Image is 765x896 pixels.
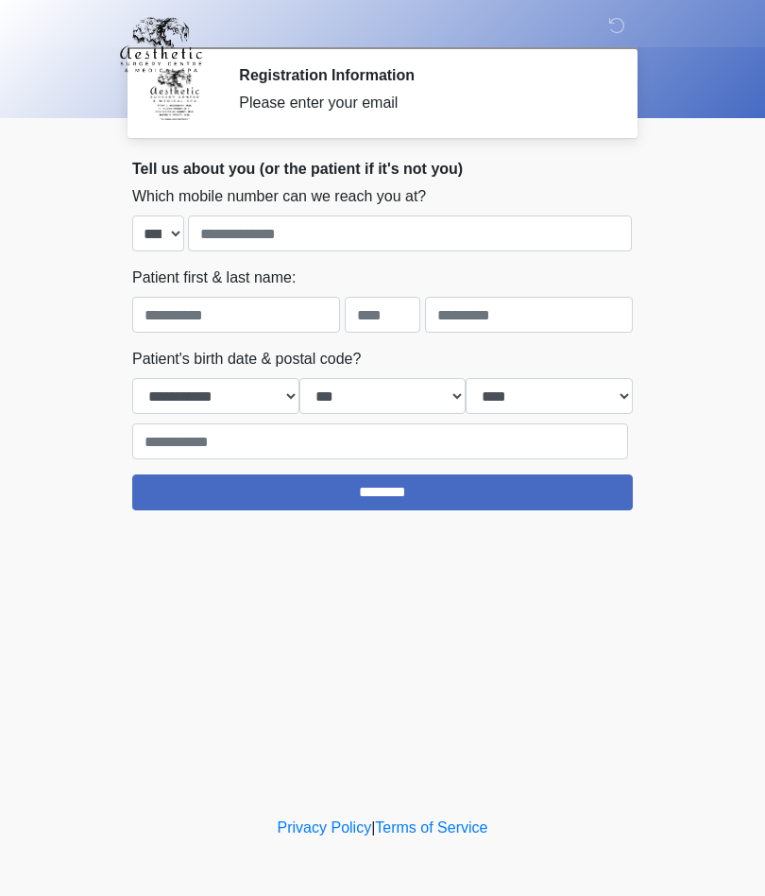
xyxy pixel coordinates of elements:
[132,348,361,370] label: Patient's birth date & postal code?
[132,267,296,289] label: Patient first & last name:
[239,92,604,114] div: Please enter your email
[278,819,372,836] a: Privacy Policy
[132,185,426,208] label: Which mobile number can we reach you at?
[371,819,375,836] a: |
[375,819,487,836] a: Terms of Service
[146,66,203,123] img: Agent Avatar
[113,14,209,75] img: Aesthetic Surgery Centre, PLLC Logo
[132,160,633,178] h2: Tell us about you (or the patient if it's not you)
